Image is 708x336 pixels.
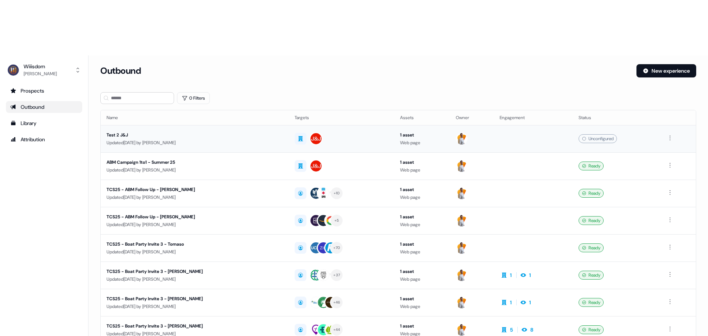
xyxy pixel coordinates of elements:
div: 1 [510,271,512,279]
div: Updated [DATE] by [PERSON_NAME] [107,276,283,283]
div: Ready [579,298,604,307]
div: TCS25 - Boat Party Invite 3 - [PERSON_NAME] [107,322,283,330]
div: Updated [DATE] by [PERSON_NAME] [107,139,283,146]
div: Updated [DATE] by [PERSON_NAME] [107,248,283,256]
div: Library [10,119,78,127]
div: + 37 [333,272,340,278]
div: TCS25 - Boat Party Invite 3 - Tomaso [107,240,283,248]
div: Ready [579,216,604,225]
div: Wiiisdom [24,63,57,70]
div: [PERSON_NAME] [24,70,57,77]
button: Wiiisdom[PERSON_NAME] [6,61,82,79]
div: 1 asset [400,240,444,248]
img: Tony [456,242,468,254]
th: Status [573,110,660,125]
div: + 10 [334,190,340,197]
div: Ready [579,271,604,280]
img: Tony [456,160,468,172]
div: TCS25 - ABM Follow Up - [PERSON_NAME] [107,186,283,193]
div: Updated [DATE] by [PERSON_NAME] [107,221,283,228]
div: Ready [579,243,604,252]
div: ABM Campaign 1to1 - Summer 25 [107,159,283,166]
div: Attribution [10,136,78,143]
th: Name [101,110,289,125]
div: Web page [400,276,444,283]
div: TCS25 - Boat Party Invite 3 - [PERSON_NAME] [107,295,283,302]
img: Tony [456,269,468,281]
div: TCS25 - Boat Party Invite 3 - [PERSON_NAME] [107,268,283,275]
img: Tony [456,215,468,226]
a: Go to templates [6,117,82,129]
div: Ready [579,162,604,170]
div: + 70 [333,245,340,251]
a: Go to outbound experience [6,101,82,113]
th: Assets [394,110,450,125]
div: Updated [DATE] by [PERSON_NAME] [107,194,283,201]
div: 8 [530,326,533,333]
button: 0 Filters [177,92,210,104]
th: Targets [289,110,394,125]
div: 1 asset [400,131,444,139]
h3: Outbound [100,65,141,76]
th: Owner [450,110,493,125]
div: 1 asset [400,213,444,221]
div: 1 [510,299,512,306]
div: 1 [529,271,531,279]
div: Web page [400,194,444,201]
div: + 44 [333,326,340,333]
div: Test 2 J&J [107,131,283,139]
div: Ready [579,189,604,198]
img: Tony [456,297,468,308]
div: Unconfigured [579,134,617,143]
div: TCS25 - ABM Follow Up - [PERSON_NAME] [107,213,283,221]
a: Go to attribution [6,134,82,145]
img: Tony [456,133,468,145]
div: Updated [DATE] by [PERSON_NAME] [107,166,283,174]
div: Outbound [10,103,78,111]
div: 1 asset [400,322,444,330]
div: 1 [529,299,531,306]
div: 1 asset [400,268,444,275]
div: Ready [579,325,604,334]
div: 1 asset [400,186,444,193]
div: + 5 [334,217,339,224]
div: Web page [400,166,444,174]
a: Go to prospects [6,85,82,97]
div: Web page [400,221,444,228]
div: Updated [DATE] by [PERSON_NAME] [107,303,283,310]
button: New experience [636,64,696,77]
img: Tony [456,187,468,199]
div: + 46 [333,299,340,306]
div: Web page [400,248,444,256]
img: Tony [456,324,468,336]
div: Prospects [10,87,78,94]
th: Engagement [494,110,573,125]
div: Web page [400,139,444,146]
div: Web page [400,303,444,310]
div: 5 [510,326,513,333]
div: 1 asset [400,295,444,302]
div: 1 asset [400,159,444,166]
